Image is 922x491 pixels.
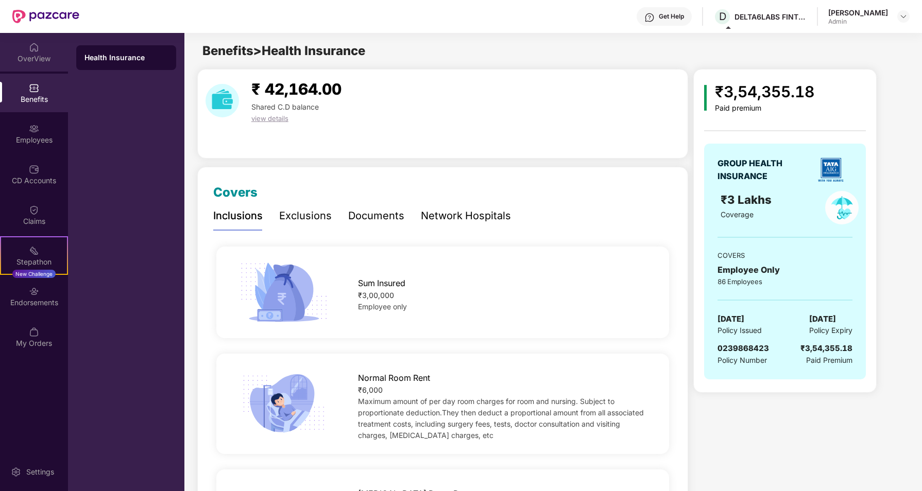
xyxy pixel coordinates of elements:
[29,83,39,93] img: svg+xml;base64,PHN2ZyBpZD0iQmVuZWZpdHMiIHhtbG5zPSJodHRwOi8vd3d3LnczLm9yZy8yMDAwL3N2ZyIgd2lkdGg9Ij...
[358,397,644,440] span: Maximum amount of per day room charges for room and nursing. Subject to proportionate deduction.T...
[719,10,726,23] span: D
[358,372,430,384] span: Normal Room Rent
[718,250,852,260] div: COVERS
[715,80,814,104] div: ₹3,54,355.18
[718,313,744,325] span: [DATE]
[251,102,319,111] span: Shared C.D balance
[718,157,808,183] div: GROUP HEALTH INSURANCE
[358,277,405,290] span: Sum Insured
[813,152,849,188] img: insurerLogo
[29,246,39,256] img: svg+xml;base64,PHN2ZyB4bWxucz0iaHR0cDovL3d3dy53My5vcmcvMjAwMC9zdmciIHdpZHRoPSIyMSIgaGVpZ2h0PSIyMC...
[23,467,57,477] div: Settings
[29,327,39,337] img: svg+xml;base64,PHN2ZyBpZD0iTXlfT3JkZXJzIiBkYXRhLW5hbWU9Ik15IE9yZGVycyIgeG1sbnM9Imh0dHA6Ly93d3cudz...
[202,43,365,58] span: Benefits > Health Insurance
[828,17,888,26] div: Admin
[800,342,852,355] div: ₹3,54,355.18
[279,208,332,224] div: Exclusions
[1,257,67,267] div: Stepathon
[809,325,852,336] span: Policy Expiry
[899,12,908,21] img: svg+xml;base64,PHN2ZyBpZD0iRHJvcGRvd24tMzJ4MzIiIHhtbG5zPSJodHRwOi8vd3d3LnczLm9yZy8yMDAwL3N2ZyIgd2...
[644,12,655,23] img: svg+xml;base64,PHN2ZyBpZD0iSGVscC0zMngzMiIgeG1sbnM9Imh0dHA6Ly93d3cudzMub3JnLzIwMDAvc3ZnIiB3aWR0aD...
[84,52,168,63] div: Health Insurance
[206,84,239,117] img: download
[251,80,342,98] span: ₹ 42,164.00
[12,10,79,23] img: New Pazcare Logo
[735,12,807,22] div: DELTA6LABS FINTECH PRIVATE LIMITED
[659,12,684,21] div: Get Help
[251,114,288,122] span: view details
[718,356,767,364] span: Policy Number
[715,104,814,113] div: Paid premium
[358,302,407,311] span: Employee only
[12,270,56,278] div: New Challenge
[358,290,649,301] div: ₹3,00,000
[348,208,404,224] div: Documents
[421,208,511,224] div: Network Hospitals
[718,325,762,336] span: Policy Issued
[825,191,859,224] img: policyIcon
[236,259,331,325] img: icon
[29,286,39,296] img: svg+xml;base64,PHN2ZyBpZD0iRW5kb3JzZW1lbnRzIiB4bWxucz0iaHR0cDovL3d3dy53My5vcmcvMjAwMC9zdmciIHdpZH...
[704,85,707,111] img: icon
[29,124,39,134] img: svg+xml;base64,PHN2ZyBpZD0iRW1wbG95ZWVzIiB4bWxucz0iaHR0cDovL3d3dy53My5vcmcvMjAwMC9zdmciIHdpZHRoPS...
[828,8,888,17] div: [PERSON_NAME]
[358,384,649,396] div: ₹6,000
[29,205,39,215] img: svg+xml;base64,PHN2ZyBpZD0iQ2xhaW0iIHhtbG5zPSJodHRwOi8vd3d3LnczLm9yZy8yMDAwL3N2ZyIgd2lkdGg9IjIwIi...
[29,164,39,174] img: svg+xml;base64,PHN2ZyBpZD0iQ0RfQWNjb3VudHMiIGRhdGEtbmFtZT0iQ0QgQWNjb3VudHMiIHhtbG5zPSJodHRwOi8vd3...
[236,371,331,436] img: icon
[11,467,21,477] img: svg+xml;base64,PHN2ZyBpZD0iU2V0dGluZy0yMHgyMCIgeG1sbnM9Imh0dHA6Ly93d3cudzMub3JnLzIwMDAvc3ZnIiB3aW...
[718,343,769,353] span: 0239868423
[806,355,852,366] span: Paid Premium
[721,193,775,206] span: ₹3 Lakhs
[718,264,852,276] div: Employee Only
[718,276,852,287] div: 86 Employees
[213,185,258,200] span: Covers
[809,313,836,325] span: [DATE]
[213,208,263,224] div: Inclusions
[721,210,754,219] span: Coverage
[29,42,39,52] img: svg+xml;base64,PHN2ZyBpZD0iSG9tZSIgeG1sbnM9Imh0dHA6Ly93d3cudzMub3JnLzIwMDAvc3ZnIiB3aWR0aD0iMjAiIG...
